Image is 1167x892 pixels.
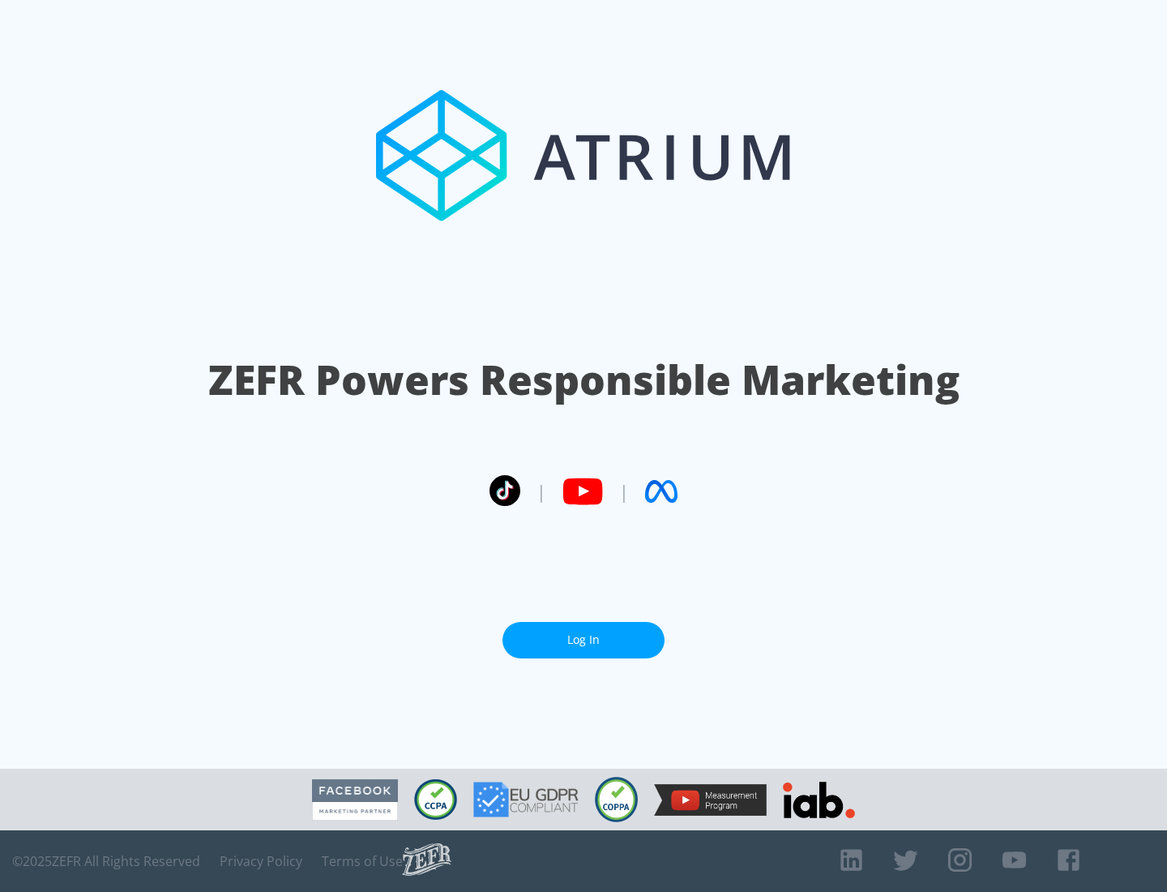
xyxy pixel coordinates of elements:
span: | [536,479,546,504]
img: GDPR Compliant [473,782,579,817]
a: Privacy Policy [220,853,302,869]
a: Terms of Use [322,853,403,869]
img: IAB [783,782,855,818]
a: Log In [502,622,665,658]
span: | [619,479,629,504]
img: COPPA Compliant [595,777,638,822]
img: CCPA Compliant [414,779,457,820]
img: YouTube Measurement Program [654,784,767,816]
img: Facebook Marketing Partner [312,779,398,821]
span: © 2025 ZEFR All Rights Reserved [12,853,200,869]
h1: ZEFR Powers Responsible Marketing [208,352,960,408]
